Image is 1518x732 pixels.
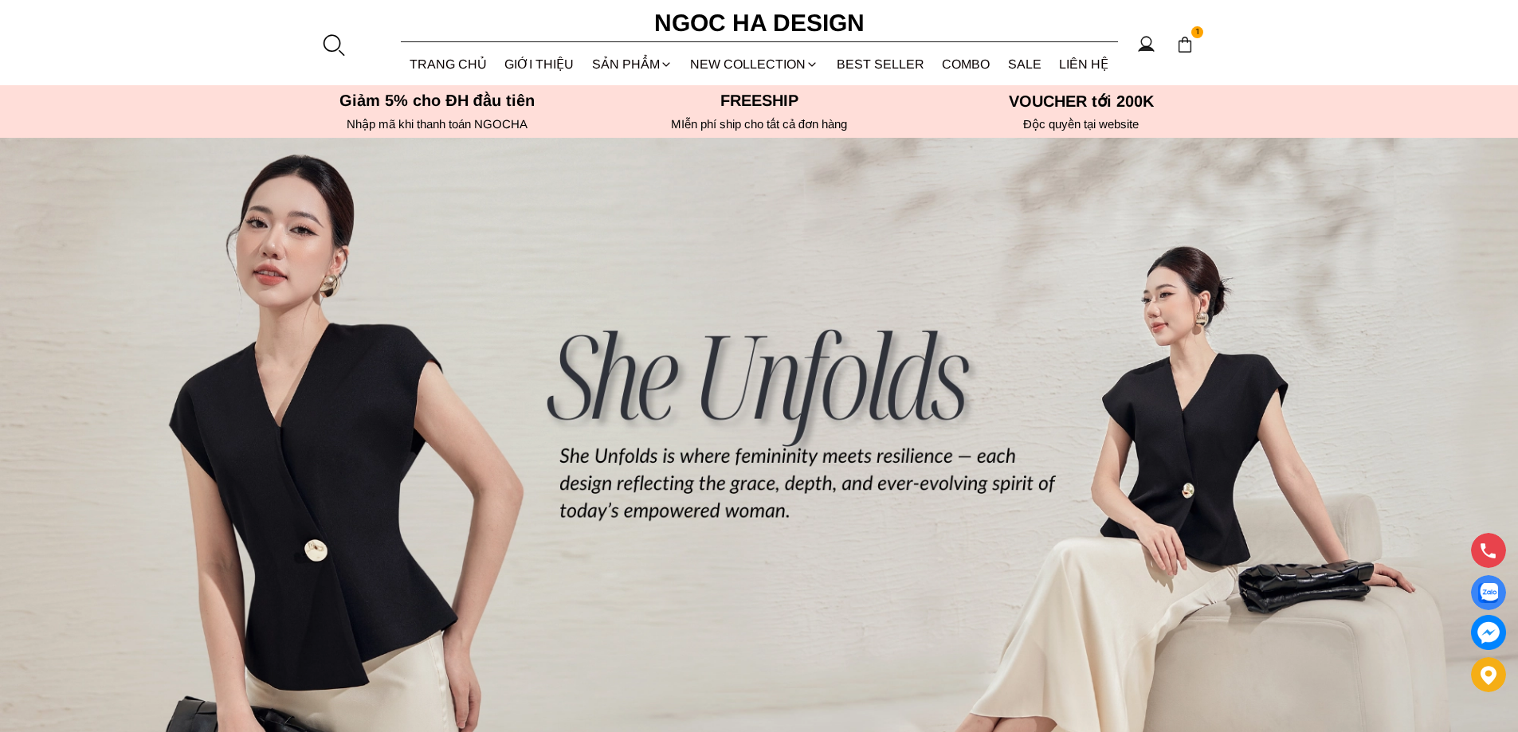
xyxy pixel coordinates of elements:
[583,43,682,85] div: SẢN PHẨM
[933,43,999,85] a: Combo
[1191,26,1204,39] span: 1
[828,43,934,85] a: BEST SELLER
[1471,575,1506,610] a: Display image
[1050,43,1118,85] a: LIÊN HỆ
[1471,615,1506,650] a: messenger
[347,117,528,131] font: Nhập mã khi thanh toán NGOCHA
[1176,36,1194,53] img: img-CART-ICON-ksit0nf1
[603,117,916,131] h6: MIễn phí ship cho tất cả đơn hàng
[496,43,583,85] a: GIỚI THIỆU
[720,92,798,109] font: Freeship
[681,43,828,85] a: NEW COLLECTION
[1478,583,1498,603] img: Display image
[339,92,535,109] font: Giảm 5% cho ĐH đầu tiên
[925,92,1238,111] h5: VOUCHER tới 200K
[999,43,1051,85] a: SALE
[640,4,879,42] a: Ngoc Ha Design
[925,117,1238,131] h6: Độc quyền tại website
[401,43,496,85] a: TRANG CHỦ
